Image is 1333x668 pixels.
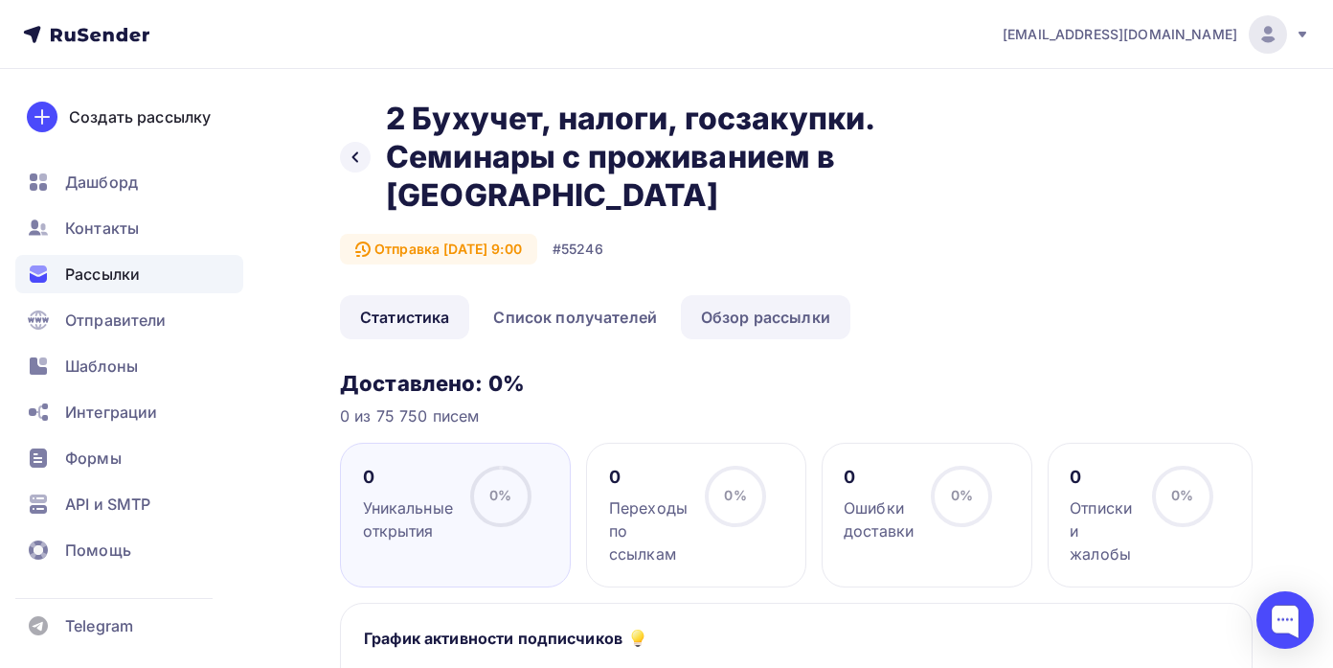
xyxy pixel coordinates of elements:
[609,496,688,565] div: Переходы по ссылкам
[15,255,243,293] a: Рассылки
[65,171,138,194] span: Дашборд
[340,370,1253,397] h3: Доставлено: 0%
[363,466,453,489] div: 0
[1171,487,1193,503] span: 0%
[15,439,243,477] a: Формы
[65,539,131,562] span: Помощь
[65,614,133,637] span: Telegram
[65,263,140,286] span: Рассылки
[363,496,453,542] div: Уникальные открытия
[69,105,211,128] div: Создать рассылку
[340,295,469,339] a: Статистика
[15,301,243,339] a: Отправители
[609,466,688,489] div: 0
[1070,496,1134,565] div: Отписки и жалобы
[844,466,914,489] div: 0
[65,217,139,240] span: Контакты
[65,309,167,332] span: Отправители
[724,487,746,503] span: 0%
[15,163,243,201] a: Дашборд
[553,240,603,259] div: #55246
[1003,25,1237,44] span: [EMAIL_ADDRESS][DOMAIN_NAME]
[1003,15,1310,54] a: [EMAIL_ADDRESS][DOMAIN_NAME]
[386,100,964,215] h2: 2 Бухучет, налоги, госзакупки. Семинары с проживанием в [GEOGRAPHIC_DATA]
[489,487,511,503] span: 0%
[844,496,914,542] div: Ошибки доставки
[65,401,157,424] span: Интеграции
[65,355,138,378] span: Шаблоны
[15,209,243,247] a: Контакты
[951,487,973,503] span: 0%
[681,295,850,339] a: Обзор рассылки
[340,234,537,265] div: Отправка [DATE] 9:00
[340,404,1253,427] div: 0 из 75 750 писем
[473,295,677,339] a: Список получателей
[1070,466,1134,489] div: 0
[15,347,243,385] a: Шаблоны
[65,447,122,470] span: Формы
[65,493,150,516] span: API и SMTP
[364,627,622,650] h5: График активности подписчиков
